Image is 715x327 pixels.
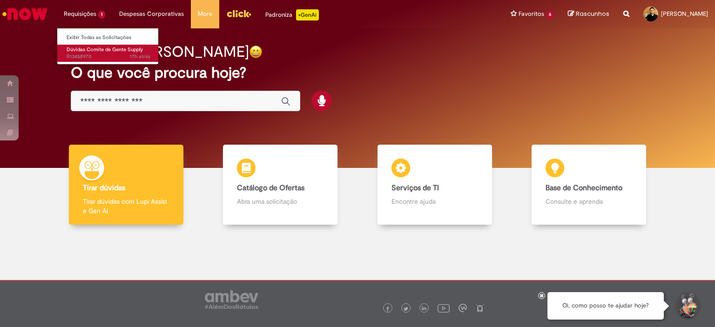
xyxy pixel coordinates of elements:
span: Despesas Corporativas [119,9,184,19]
img: logo_footer_ambev_rotulo_gray.png [205,290,258,309]
p: Tirar dúvidas com Lupi Assist e Gen Ai [83,197,169,215]
span: R13458970 [67,53,150,60]
span: [PERSON_NAME] [661,10,708,18]
span: Favoritos [519,9,544,19]
a: Exibir Todas as Solicitações [57,33,160,43]
img: logo_footer_workplace.png [459,304,467,312]
span: 17h atrás [130,53,150,60]
span: Dúvidas Comite de Gente Supply [67,46,143,53]
a: Tirar dúvidas Tirar dúvidas com Lupi Assist e Gen Ai [49,145,203,225]
span: More [198,9,212,19]
a: Aberto R13458970 : Dúvidas Comite de Gente Supply [57,45,160,62]
b: Tirar dúvidas [83,183,125,193]
b: Base de Conhecimento [546,183,622,193]
img: logo_footer_linkedin.png [422,306,426,312]
a: Catálogo de Ofertas Abra uma solicitação [203,145,358,225]
p: +GenAi [296,9,319,20]
b: Serviços de TI [391,183,439,193]
div: Padroniza [265,9,319,20]
img: logo_footer_youtube.png [438,302,450,314]
span: 1 [98,11,105,19]
img: logo_footer_twitter.png [404,307,408,311]
span: Rascunhos [576,9,609,18]
button: Iniciar Conversa de Suporte [673,292,701,320]
p: Consulte e aprenda [546,197,632,206]
p: Encontre ajuda [391,197,478,206]
a: Serviços de TI Encontre ajuda [357,145,512,225]
img: logo_footer_facebook.png [385,307,390,311]
h2: Bom dia, [PERSON_NAME] [71,44,249,60]
p: Abra uma solicitação [237,197,324,206]
a: Rascunhos [568,10,609,19]
div: Oi, como posso te ajudar hoje? [547,292,664,320]
img: click_logo_yellow_360x200.png [226,7,251,20]
b: Catálogo de Ofertas [237,183,304,193]
h2: O que você procura hoje? [71,65,645,81]
span: 6 [546,11,554,19]
ul: Requisições [57,28,159,65]
img: ServiceNow [1,5,49,23]
a: Base de Conhecimento Consulte e aprenda [512,145,667,225]
img: logo_footer_naosei.png [476,304,484,312]
time: 28/08/2025 16:05:49 [130,53,150,60]
img: happy-face.png [249,45,263,59]
span: Requisições [64,9,96,19]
